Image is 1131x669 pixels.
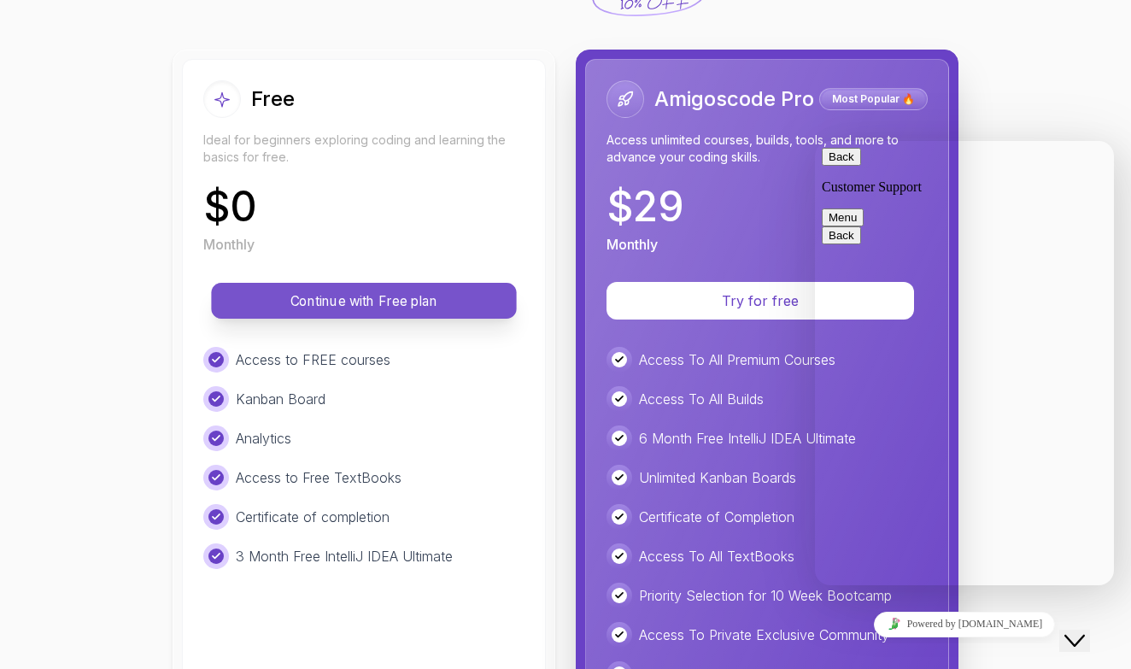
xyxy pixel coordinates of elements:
button: Try for free [607,282,914,320]
h2: Free [251,85,295,113]
p: Continue with Free plan [231,291,497,311]
iframe: chat widget [1059,601,1114,652]
p: Most Popular 🔥 [822,91,925,108]
p: Access To All Builds [639,389,764,409]
h2: Amigoscode Pro [654,85,814,113]
button: Continue with Free plan [211,283,516,319]
p: Certificate of completion [236,507,390,527]
p: 3 Month Free IntelliJ IDEA Ultimate [236,546,453,566]
p: Access To All Premium Courses [639,349,835,370]
p: Unlimited Kanban Boards [639,467,796,488]
p: Access to FREE courses [236,349,390,370]
p: Access unlimited courses, builds, tools, and more to advance your coding skills. [607,132,928,166]
p: Access to Free TextBooks [236,467,401,488]
iframe: chat widget [815,605,1114,643]
p: Monthly [607,234,658,255]
p: Kanban Board [236,389,325,409]
p: Try for free [627,290,894,311]
p: Access To Private Exclusive Community [639,625,889,645]
p: Access To All TextBooks [639,546,794,566]
p: $ 29 [607,186,684,227]
p: Priority Selection for 10 Week Bootcamp [639,585,892,606]
iframe: chat widget [815,141,1114,585]
p: Analytics [236,428,291,449]
p: $ 0 [203,186,257,227]
p: Monthly [203,234,255,255]
p: Ideal for beginners exploring coding and learning the basics for free. [203,132,524,166]
p: 6 Month Free IntelliJ IDEA Ultimate [639,428,856,449]
p: Certificate of Completion [639,507,794,527]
